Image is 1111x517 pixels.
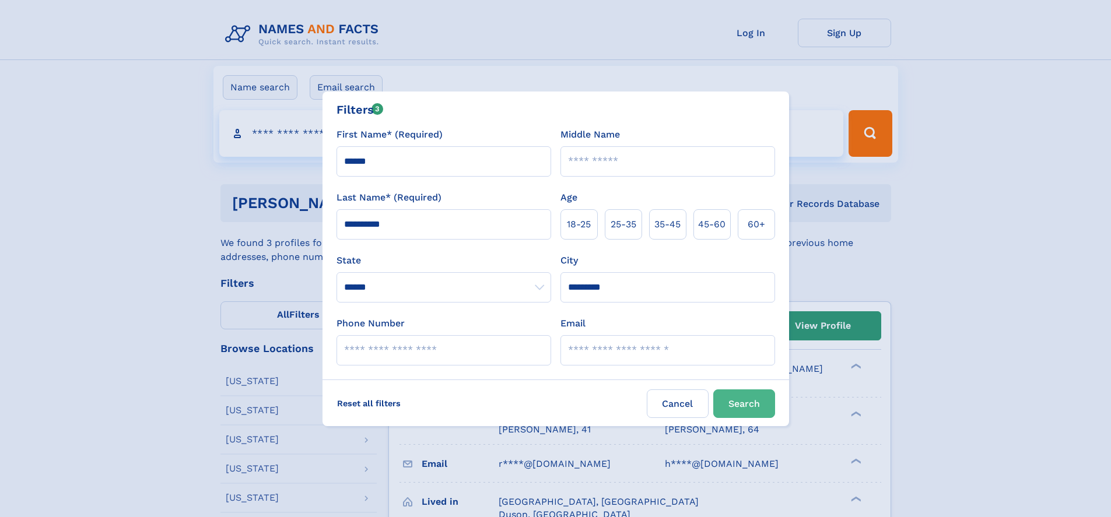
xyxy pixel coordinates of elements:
span: 45‑60 [698,217,726,231]
label: Last Name* (Required) [337,191,441,205]
button: Search [713,389,775,418]
label: Phone Number [337,316,405,330]
label: Email [560,316,586,330]
span: 35‑45 [654,217,681,231]
label: Reset all filters [330,389,408,417]
label: Age [560,191,577,205]
label: First Name* (Required) [337,128,443,142]
span: 60+ [748,217,765,231]
label: Middle Name [560,128,620,142]
label: City [560,254,578,268]
label: Cancel [647,389,709,418]
label: State [337,254,551,268]
div: Filters [337,101,384,118]
span: 18‑25 [567,217,591,231]
span: 25‑35 [611,217,636,231]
